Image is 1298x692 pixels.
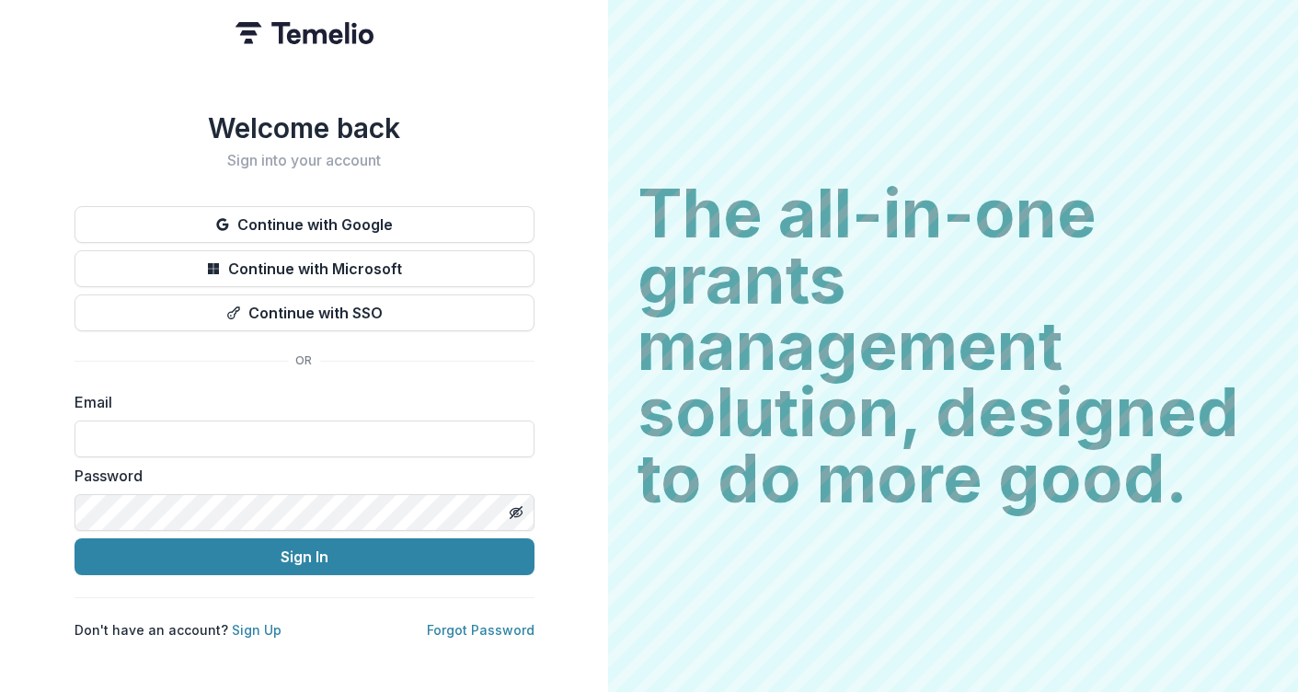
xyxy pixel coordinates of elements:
[501,498,531,527] button: Toggle password visibility
[75,620,281,640] p: Don't have an account?
[75,111,534,144] h1: Welcome back
[235,22,373,44] img: Temelio
[75,206,534,243] button: Continue with Google
[75,538,534,575] button: Sign In
[75,250,534,287] button: Continue with Microsoft
[75,152,534,169] h2: Sign into your account
[232,622,281,638] a: Sign Up
[75,391,523,413] label: Email
[75,465,523,487] label: Password
[75,294,534,331] button: Continue with SSO
[427,622,534,638] a: Forgot Password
